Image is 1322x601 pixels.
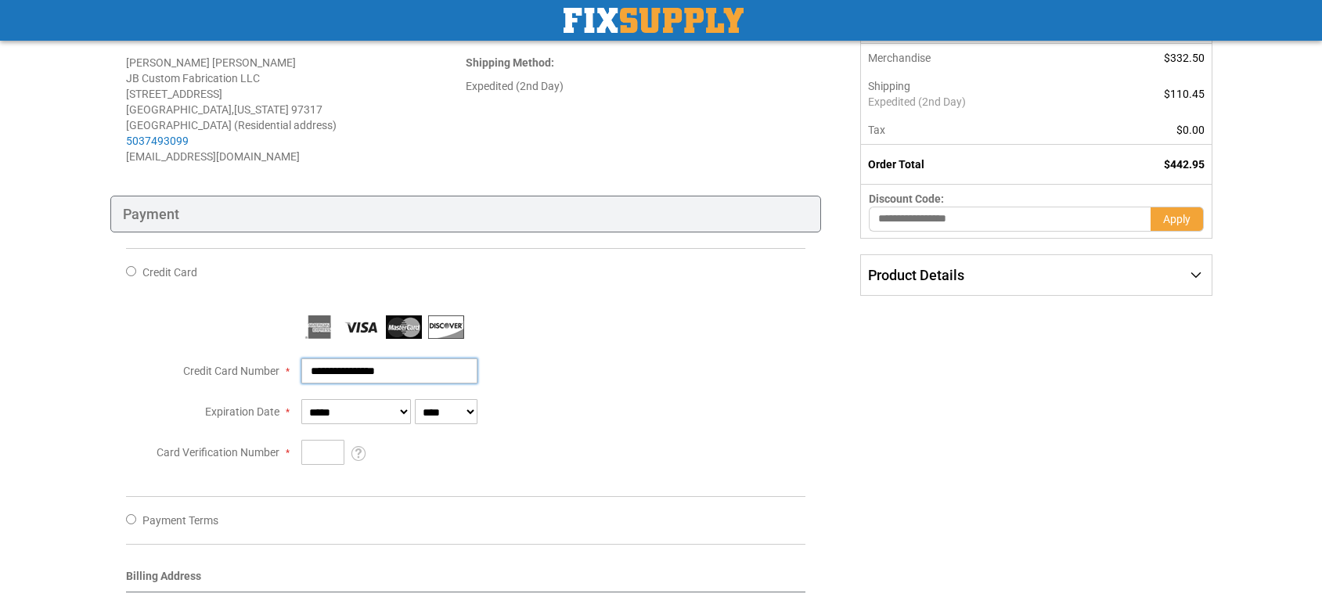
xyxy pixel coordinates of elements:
[868,80,910,92] span: Shipping
[466,78,805,94] div: Expedited (2nd Day)
[861,116,1096,145] th: Tax
[1176,124,1205,136] span: $0.00
[1164,52,1205,64] span: $332.50
[466,56,551,69] span: Shipping Method
[110,196,822,233] div: Payment
[126,55,466,164] address: [PERSON_NAME] [PERSON_NAME] JB Custom Fabrication LLC [STREET_ADDRESS] [GEOGRAPHIC_DATA] , 97317 ...
[428,315,464,339] img: Discover
[126,150,300,163] span: [EMAIL_ADDRESS][DOMAIN_NAME]
[868,94,1087,110] span: Expedited (2nd Day)
[868,158,924,171] strong: Order Total
[386,315,422,339] img: MasterCard
[869,193,944,205] span: Discount Code:
[1164,88,1205,100] span: $110.45
[142,266,197,279] span: Credit Card
[301,315,337,339] img: American Express
[157,446,279,459] span: Card Verification Number
[564,8,744,33] a: store logo
[234,103,289,116] span: [US_STATE]
[1164,158,1205,171] span: $442.95
[868,267,964,283] span: Product Details
[126,135,189,147] a: 5037493099
[183,365,279,377] span: Credit Card Number
[344,315,380,339] img: Visa
[1151,207,1204,232] button: Apply
[564,8,744,33] img: Fix Industrial Supply
[466,56,554,69] strong: :
[861,44,1096,72] th: Merchandise
[126,568,806,592] div: Billing Address
[205,405,279,418] span: Expiration Date
[142,514,218,527] span: Payment Terms
[1163,213,1191,225] span: Apply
